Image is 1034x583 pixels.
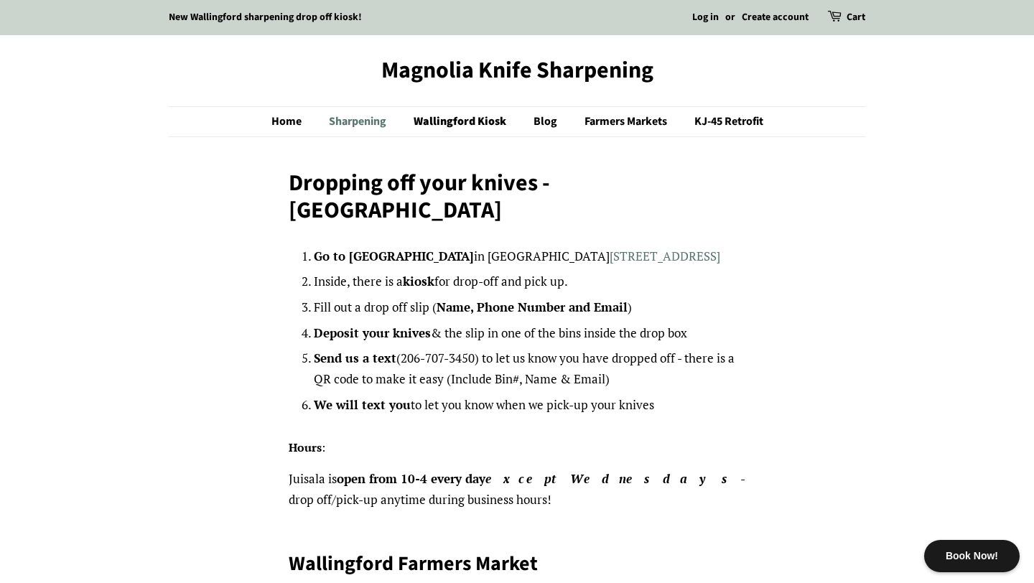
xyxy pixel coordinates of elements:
[314,297,746,318] li: Fill out a drop off slip ( )
[289,169,746,225] h1: Dropping off your knives - [GEOGRAPHIC_DATA]
[337,470,740,487] strong: open from 10-4 every day
[314,246,746,267] li: in [GEOGRAPHIC_DATA]
[289,469,746,510] p: Juisala is - drop off/pick-up anytime during business hours!
[314,325,431,341] strong: Deposit your knives
[314,350,396,366] strong: Send us a text
[314,396,411,413] strong: We will text you
[271,107,316,136] a: Home
[742,10,809,24] a: Create account
[437,299,628,315] strong: Name, Phone Number and Email
[725,9,735,27] li: or
[169,10,362,24] a: New Wallingford sharpening drop off kiosk!
[485,470,740,487] em: except Wednesdays
[924,540,1020,572] div: Book Now!
[314,271,746,292] li: Inside, there is a for drop-off and pick up.
[318,107,401,136] a: Sharpening
[314,348,746,390] li: (206-707-3450) to let us know you have dropped off - there is a QR code to make it easy (Include ...
[574,107,681,136] a: Farmers Markets
[847,9,865,27] a: Cart
[692,10,719,24] a: Log in
[403,107,521,136] a: Wallingford Kiosk
[610,248,720,264] a: [STREET_ADDRESS]
[684,107,763,136] a: KJ-45 Retrofit
[523,107,572,136] a: Blog
[289,551,746,577] h2: Wallingford Farmers Market
[403,273,434,289] strong: kiosk
[314,395,746,416] li: to let you know when we pick-up your knives
[169,57,865,84] a: Magnolia Knife Sharpening
[314,248,474,264] strong: Go to [GEOGRAPHIC_DATA]
[289,439,322,455] strong: Hours
[314,323,746,344] li: & the slip in one of the bins inside the drop box
[322,439,325,455] span: :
